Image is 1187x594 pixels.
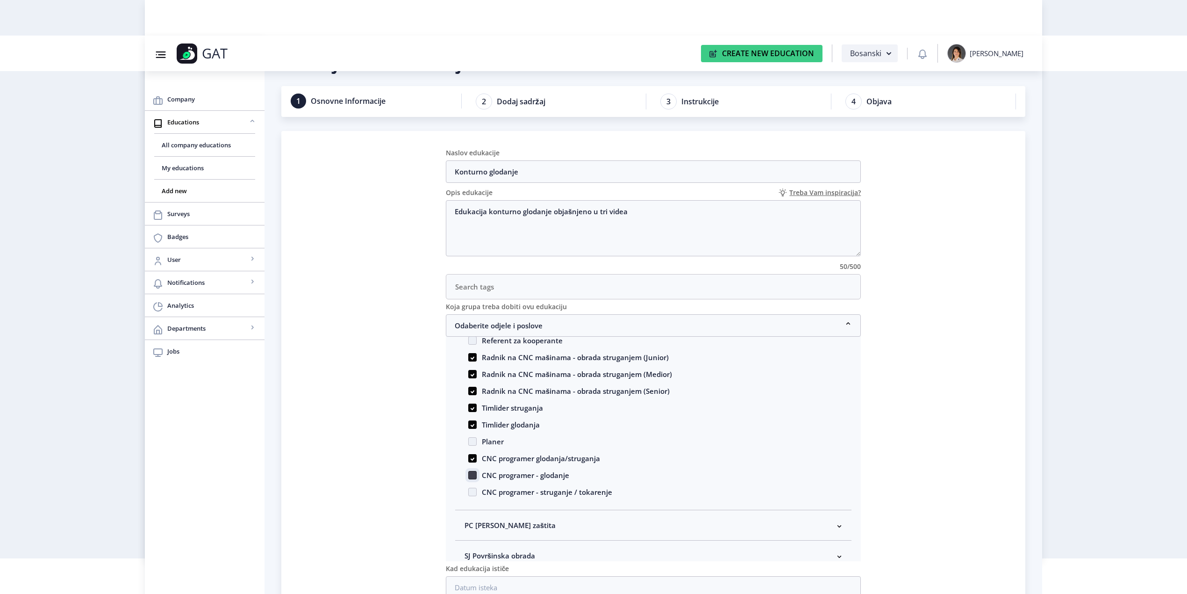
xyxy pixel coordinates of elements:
span: All company educations [162,139,248,151]
div: [PERSON_NAME] [970,49,1023,58]
span: Treba Vam inspiracija? [789,188,861,197]
nb-accordion-item-header: Odaberite odjele i poslove [446,314,861,337]
span: Objava [866,97,892,106]
span: Timlider struganja [477,402,543,413]
span: Analytics [167,300,257,311]
label: Kad edukacija ističe [446,565,509,572]
a: Educations [145,111,265,133]
span: My educations [162,162,248,174]
span: Osnovne Informacije [311,96,386,106]
label: 50/500 [840,263,861,270]
p: GAT [202,49,228,58]
span: Departments [167,323,248,334]
a: Departments [145,317,265,340]
a: Jobs [145,340,265,362]
span: 2 [476,94,492,109]
span: CNC programer - struganje / tokarenje [477,486,612,498]
span: Timlider glodanja [477,419,540,430]
a: Analytics [145,294,265,317]
span: CNC programer - glodanje [477,470,569,481]
span: Planer [477,436,504,447]
span: Add new [162,185,248,196]
button: Create New Education [701,45,822,62]
span: Surveys [167,208,257,219]
img: create-new-education-icon.svg [709,50,717,58]
a: Surveys [145,203,265,225]
span: Referent za kooperante [477,335,563,346]
span: User [167,254,248,265]
span: Instrukcije [681,97,719,106]
span: Company [167,94,257,105]
span: Dodaj sadržaj [497,97,545,106]
span: CNC programer glodanja/struganja [477,453,600,464]
span: SJ Površinska obrada [465,550,535,561]
a: Add new [154,180,255,202]
a: My educations [154,157,255,179]
span: Educations [167,116,248,128]
input: Naslov edukacije [446,160,861,183]
span: Badges [167,231,257,242]
a: All company educations [154,134,255,156]
span: Notifications [167,277,248,288]
a: User [145,248,265,271]
a: Company [145,88,265,110]
a: Notifications [145,271,265,294]
span: Jobs [167,346,257,357]
span: Radnik na CNC mašinama - obrada struganjem (Senior) [477,385,670,397]
a: Badges [145,225,265,248]
span: 3 [660,94,677,109]
label: Opis edukacije [446,189,493,196]
label: Naslov edukacije [446,149,500,157]
img: need-inspiration-icon.svg [776,188,789,199]
span: PC [PERSON_NAME] zaštita [465,520,556,531]
a: GAT [177,43,287,64]
input: Search tags [447,275,860,298]
span: Radnik na CNC mašinama - obrada struganjem (Junior) [477,352,669,363]
span: Radnik na CNC mašinama - obrada struganjem (Medior) [477,369,672,380]
span: 4 [845,94,862,109]
button: Bosanski [842,44,898,62]
label: Koja grupa treba dobiti ovu edukaciju [446,303,567,311]
span: 1 [291,94,306,109]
